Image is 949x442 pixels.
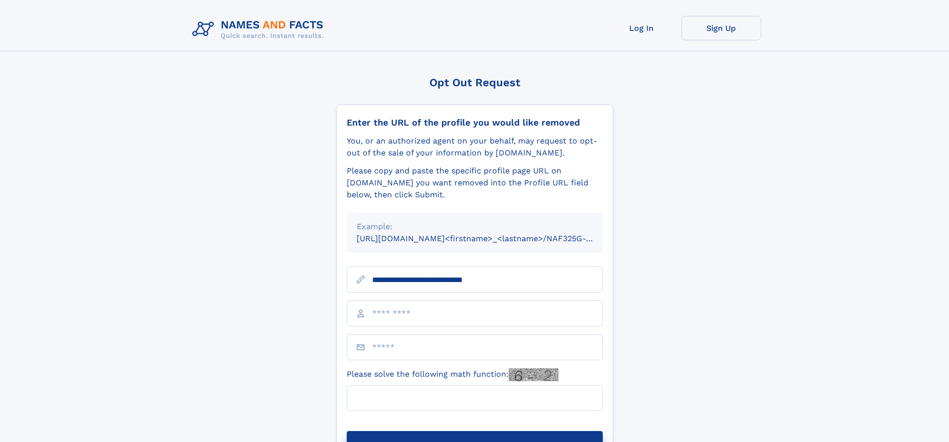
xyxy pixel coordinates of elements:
label: Please solve the following math function: [347,368,558,381]
div: Example: [357,221,593,233]
div: Please copy and paste the specific profile page URL on [DOMAIN_NAME] you want removed into the Pr... [347,165,603,201]
div: Opt Out Request [336,76,613,89]
div: Enter the URL of the profile you would like removed [347,117,603,128]
img: Logo Names and Facts [188,16,332,43]
a: Sign Up [681,16,761,40]
div: You, or an authorized agent on your behalf, may request to opt-out of the sale of your informatio... [347,135,603,159]
small: [URL][DOMAIN_NAME]<firstname>_<lastname>/NAF325G-xxxxxxxx [357,234,622,243]
a: Log In [602,16,681,40]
